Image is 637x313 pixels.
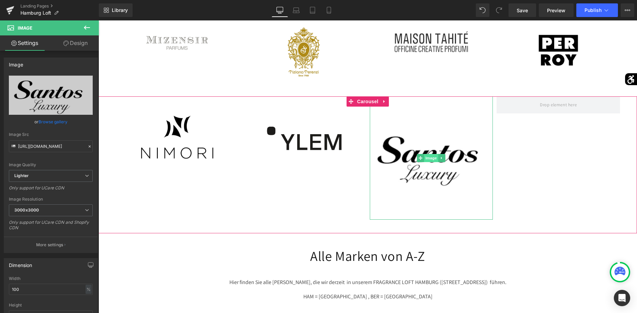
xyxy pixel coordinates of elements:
a: Laptop [288,3,304,17]
div: Image Resolution [9,197,93,202]
a: Tablet [304,3,321,17]
a: Mobile [321,3,337,17]
a: New Library [99,3,133,17]
input: Link [9,140,93,152]
a: Expand / Collapse [282,76,290,86]
div: Image Src [9,132,93,137]
span: Carousel [257,76,282,86]
button: Redo [492,3,506,17]
div: or [9,118,93,125]
div: Open Intercom Messenger [614,290,630,306]
div: Only support for UCare CDN [9,185,93,195]
span: Library [112,7,128,13]
a: Expand / Collapse [340,134,347,142]
button: More settings [4,237,97,253]
div: Height [9,303,93,308]
span: Publish [585,7,602,13]
div: Only support for UCare CDN and Shopify CDN [9,220,93,235]
a: Design [51,35,100,51]
input: auto [9,284,93,295]
button: Publish [576,3,618,17]
button: More [621,3,634,17]
b: 3000x3000 [14,207,39,213]
a: Desktop [272,3,288,17]
p: Hier finden Sie alle [PERSON_NAME], die wir derzeit in unserem FRAGRANCE LOFT HAMBURG ([STREET_AD... [75,258,464,266]
div: Image [9,58,23,67]
h1: Alle Marken von A-Z [70,223,469,248]
button: Undo [476,3,489,17]
a: Browse gallery [39,116,67,128]
b: Lighter [14,173,29,178]
span: Image [18,25,32,31]
p: More settings [36,242,63,248]
span: Hamburg Loft [20,10,51,16]
a: Landing Pages [20,3,99,9]
span: Save [517,7,528,14]
div: Width [9,276,93,281]
div: Image Quality [9,162,93,167]
span: Preview [547,7,565,14]
a: Preview [539,3,574,17]
div: % [86,285,92,294]
div: Dimension [9,259,32,268]
span: Image [326,134,340,142]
